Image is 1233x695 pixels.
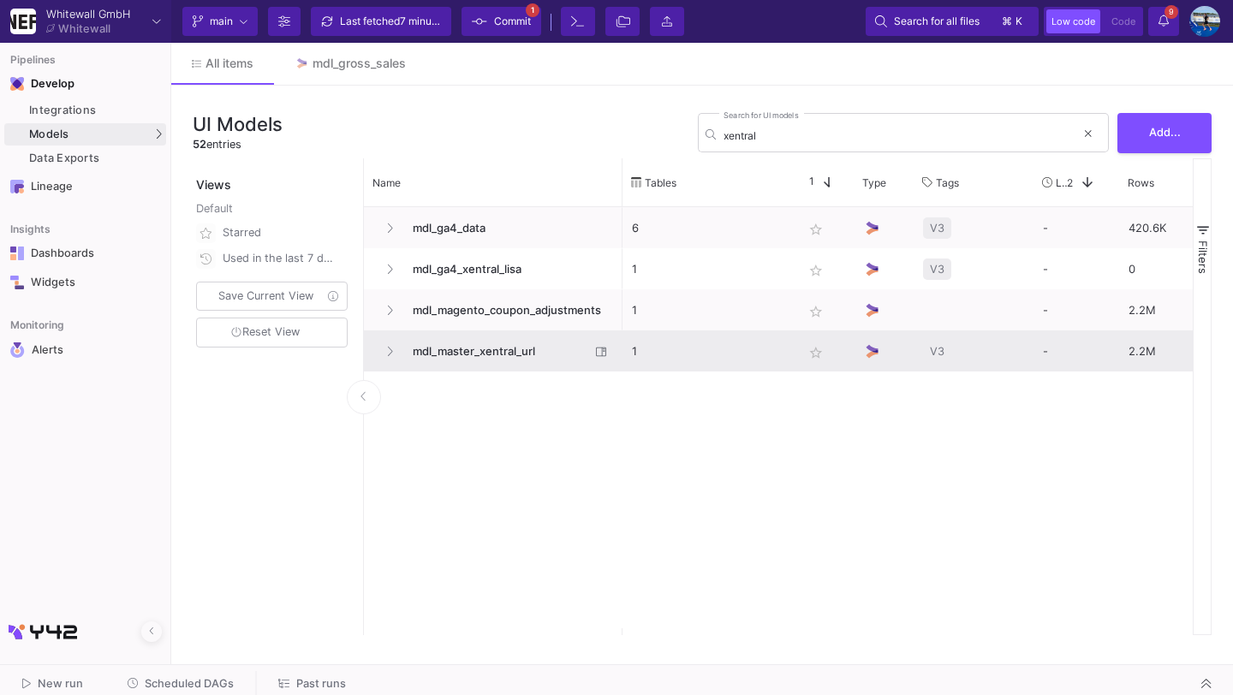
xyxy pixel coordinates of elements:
div: 2.2M [1119,289,1205,330]
mat-icon: star_border [806,342,826,363]
div: Dashboards [31,247,142,260]
img: Navigation icon [10,247,24,260]
mat-icon: star_border [806,260,826,281]
img: Navigation icon [10,276,24,289]
span: V3 [930,249,944,289]
span: ⌘ [1002,11,1012,32]
div: 2.2M [1119,330,1205,371]
div: Default [196,200,351,220]
button: 9 [1148,7,1179,36]
img: UI Model [863,260,881,278]
button: Search for all files⌘k [866,7,1039,36]
span: mdl_magento_coupon_adjustments [402,290,613,330]
div: Views [193,158,354,193]
a: Navigation iconAlerts [4,336,166,365]
button: Last fetched7 minutes ago [311,7,451,36]
span: mdl_master_xentral_url [402,331,590,371]
img: AEdFTp4_RXFoBzJxSaYPMZp7Iyigz82078j9C0hFtL5t=s96-c [1189,6,1220,37]
span: Type [862,176,886,189]
img: UI Model [863,301,881,319]
div: mdl_gross_sales [313,56,406,70]
p: 6 [632,208,784,248]
p: 1 [632,290,784,330]
div: Whitewall [58,23,110,34]
img: YZ4Yr8zUCx6JYM5gIgaTIQYeTXdcwQjnYC8iZtTV.png [10,9,36,34]
button: Used in the last 7 days [193,246,351,271]
span: mdl_ga4_xentral_lisa [402,249,613,289]
div: Alerts [32,342,143,358]
h3: UI Models [193,113,283,135]
span: Save Current View [218,289,313,302]
div: Data Exports [29,151,162,165]
input: Search for name, tables, ... [724,129,1075,142]
p: 1 [632,249,784,289]
span: 9 [1164,5,1178,19]
img: Navigation icon [10,180,24,193]
div: - [1033,330,1119,371]
a: Data Exports [4,147,166,169]
div: - [1033,289,1119,330]
button: Commit [462,7,541,36]
span: 2 [1067,176,1073,189]
button: main [182,7,258,36]
span: k [1016,11,1022,32]
p: 1 [632,331,784,371]
img: UI Model [863,342,881,360]
span: Code [1111,15,1135,27]
button: Reset View [196,318,348,347]
div: Last fetched [340,9,443,34]
div: Integrations [29,104,162,117]
div: Starred [223,220,337,246]
span: Rows [1128,176,1154,189]
button: Starred [193,220,351,246]
button: Add... [1117,113,1212,153]
span: 52 [193,138,206,151]
button: Low code [1046,9,1100,33]
span: mdl_ga4_data [402,208,613,248]
span: Name [372,176,401,189]
div: 420.6K [1119,207,1205,248]
button: Code [1106,9,1141,33]
span: V3 [930,208,944,248]
span: Commit [494,9,531,34]
span: Scheduled DAGs [145,677,234,690]
div: Used in the last 7 days [223,246,337,271]
span: Past runs [296,677,346,690]
img: Navigation icon [10,342,25,358]
div: Whitewall GmbH [46,9,130,20]
span: Search for all files [894,9,980,34]
span: Add... [1149,126,1181,139]
span: Filters [1196,241,1210,274]
span: Last Used [1056,176,1067,189]
div: entries [193,136,283,152]
div: Widgets [31,276,142,289]
span: Low code [1051,15,1095,27]
span: Tables [645,176,676,189]
span: V3 [930,331,944,371]
span: Models [29,128,69,141]
span: 7 minutes ago [400,15,467,27]
mat-expansion-panel-header: Navigation iconDevelop [4,70,166,98]
span: Tags [936,176,959,189]
img: Navigation icon [10,77,24,91]
mat-icon: star_border [806,219,826,240]
span: Reset View [231,325,300,338]
mat-icon: star_border [806,301,826,322]
a: Navigation iconLineage [4,173,166,200]
button: Save Current View [196,282,348,311]
span: All items [205,56,253,70]
img: UI Model [863,219,881,237]
div: - [1033,248,1119,289]
span: 1 [802,175,814,190]
a: Navigation iconWidgets [4,269,166,296]
div: Develop [31,77,57,91]
a: Navigation iconDashboards [4,240,166,267]
div: 0 [1119,248,1205,289]
a: Integrations [4,99,166,122]
span: New run [38,677,83,690]
button: ⌘k [997,11,1029,32]
img: Tab icon [295,56,309,71]
span: main [210,9,233,34]
div: - [1033,207,1119,248]
div: Lineage [31,180,142,193]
